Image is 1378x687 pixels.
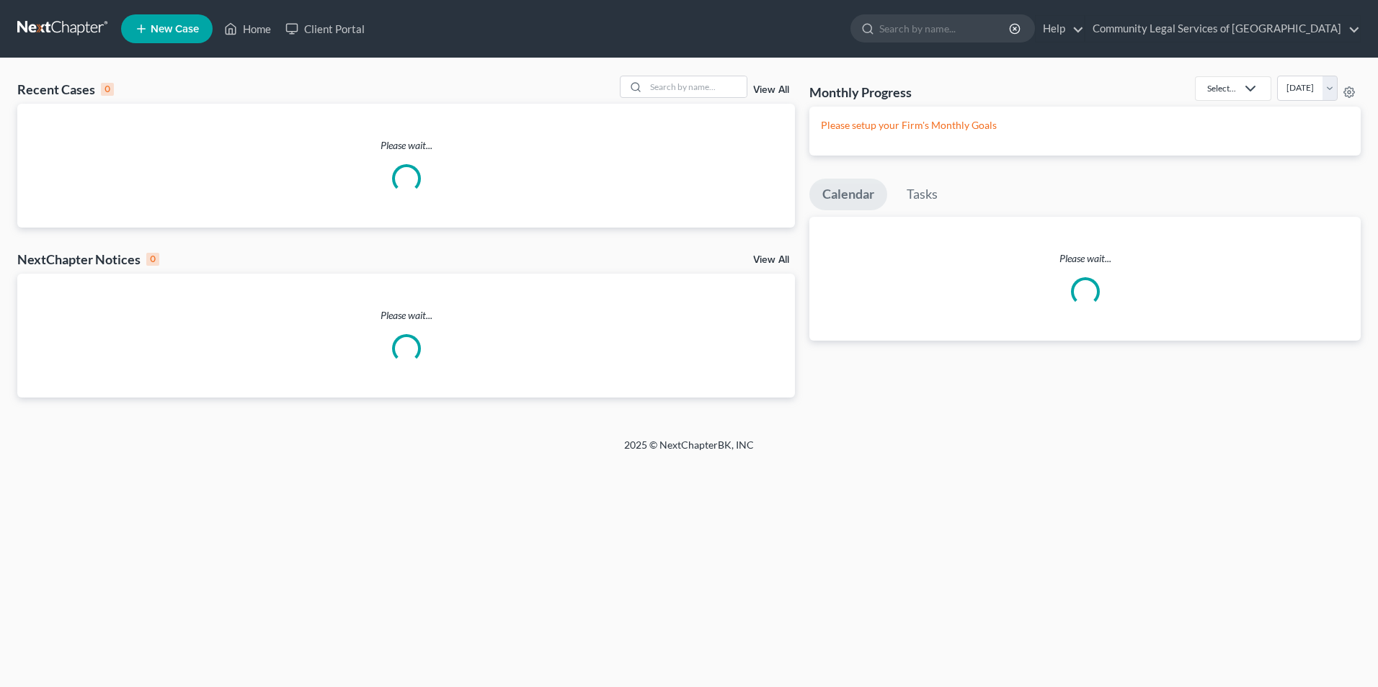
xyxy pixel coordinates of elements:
[809,179,887,210] a: Calendar
[809,84,912,101] h3: Monthly Progress
[879,15,1011,42] input: Search by name...
[809,251,1361,266] p: Please wait...
[646,76,747,97] input: Search by name...
[753,85,789,95] a: View All
[17,251,159,268] div: NextChapter Notices
[1036,16,1084,42] a: Help
[17,308,795,323] p: Please wait...
[1085,16,1360,42] a: Community Legal Services of [GEOGRAPHIC_DATA]
[1207,82,1236,94] div: Select...
[753,255,789,265] a: View All
[217,16,278,42] a: Home
[146,253,159,266] div: 0
[151,24,199,35] span: New Case
[17,138,795,153] p: Please wait...
[894,179,951,210] a: Tasks
[278,438,1100,464] div: 2025 © NextChapterBK, INC
[821,118,1349,133] p: Please setup your Firm's Monthly Goals
[17,81,114,98] div: Recent Cases
[101,83,114,96] div: 0
[278,16,372,42] a: Client Portal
